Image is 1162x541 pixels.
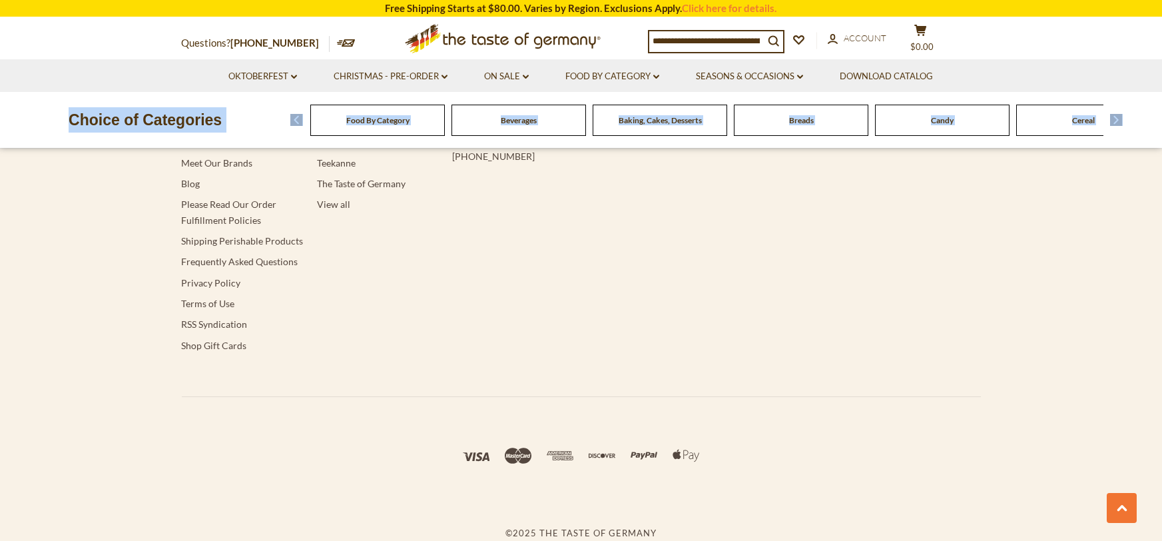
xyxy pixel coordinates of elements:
[182,157,253,169] a: Meet Our Brands
[334,69,447,84] a: Christmas - PRE-ORDER
[565,69,659,84] a: Food By Category
[182,298,235,309] a: Terms of Use
[182,35,330,52] p: Questions?
[182,199,277,225] a: Please Read Our Order Fulfillment Policies
[317,157,356,169] a: Teekanne
[501,115,537,125] a: Beverages
[452,149,737,164] p: [PHONE_NUMBER]
[182,340,247,351] a: Shop Gift Cards
[484,69,529,84] a: On Sale
[789,115,814,125] a: Breads
[828,31,887,46] a: Account
[844,33,887,43] span: Account
[182,256,298,267] a: Frequently Asked Questions
[182,526,981,541] span: © 2025 The Taste of Germany
[901,24,941,57] button: $0.00
[619,115,702,125] a: Baking, Cakes, Desserts
[182,277,241,288] a: Privacy Policy
[1110,114,1123,126] img: next arrow
[840,69,933,84] a: Download Catalog
[346,115,410,125] a: Food By Category
[696,69,803,84] a: Seasons & Occasions
[317,178,406,189] a: The Taste of Germany
[910,41,934,52] span: $0.00
[182,318,248,330] a: RSS Syndication
[182,178,200,189] a: Blog
[317,199,350,210] a: View all
[231,37,320,49] a: [PHONE_NUMBER]
[683,2,777,14] a: Click here for details.
[228,69,297,84] a: Oktoberfest
[1072,115,1095,125] a: Cereal
[182,235,304,247] a: Shipping Perishable Products
[290,114,303,126] img: previous arrow
[931,115,954,125] a: Candy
